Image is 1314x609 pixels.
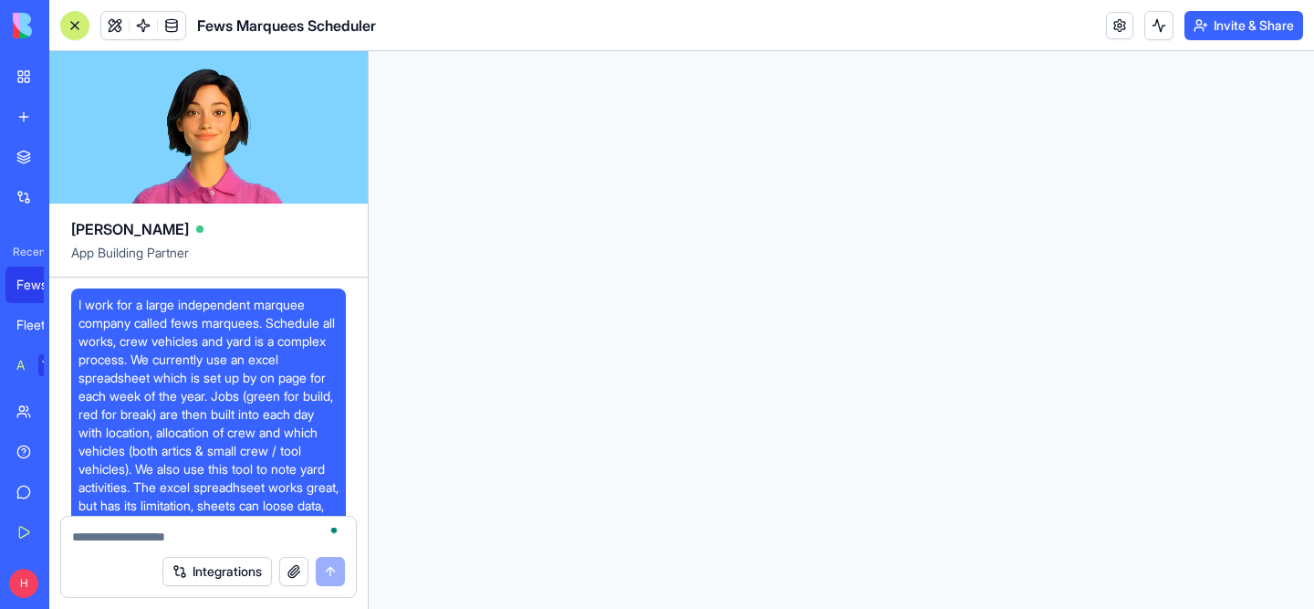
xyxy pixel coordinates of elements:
[1184,11,1303,40] button: Invite & Share
[162,557,272,586] button: Integrations
[72,528,345,546] textarea: To enrich screen reader interactions, please activate Accessibility in Grammarly extension settings
[13,13,126,38] img: logo
[9,569,38,598] span: H
[197,15,376,37] span: Fews Marquees Scheduler
[5,307,78,343] a: FleetFlow Pro
[16,356,26,374] div: AI Logo Generator
[71,244,346,277] span: App Building Partner
[38,354,68,376] div: TRY
[5,245,44,259] span: Recent
[78,296,339,588] span: I work for a large independent marquee company called fews marquees. Schedule all works, crew veh...
[16,316,68,334] div: FleetFlow Pro
[71,218,189,240] span: [PERSON_NAME]
[5,267,78,303] a: Fews Marquees Scheduler
[16,276,68,294] div: Fews Marquees Scheduler
[5,347,78,383] a: AI Logo GeneratorTRY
